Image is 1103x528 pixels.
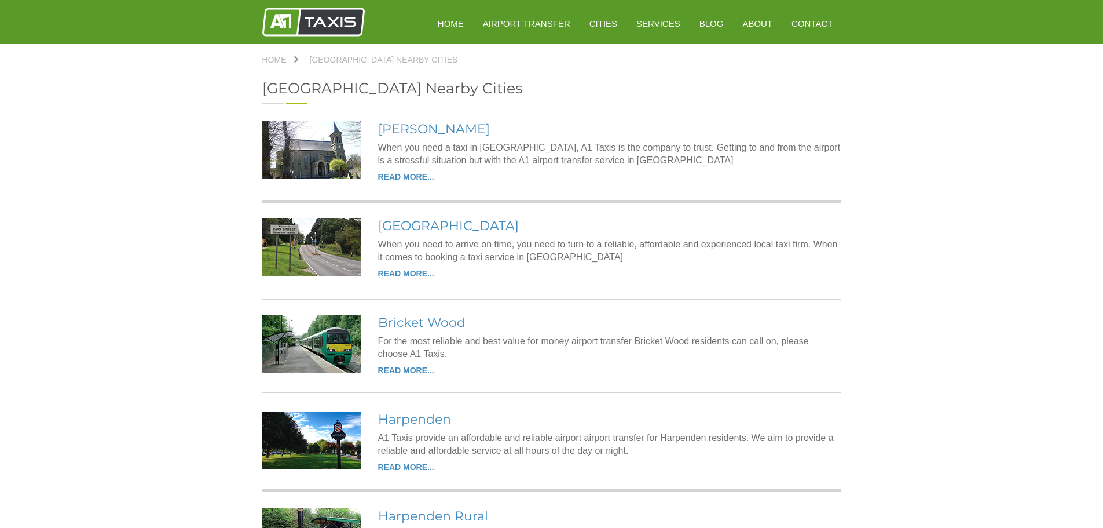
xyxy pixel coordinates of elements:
a: Harpenden [378,412,451,427]
span: [GEOGRAPHIC_DATA] Nearby Cities [310,55,458,64]
a: Blog [691,9,732,38]
p: When you need a taxi in [GEOGRAPHIC_DATA], A1 Taxis is the company to trust. Getting to and from ... [378,141,841,167]
a: About [734,9,780,38]
a: READ MORE... [378,269,434,278]
span: Home [262,55,287,64]
img: Harpenden [262,412,361,469]
p: When you need to arrive on time, you need to turn to a reliable, affordable and experienced local... [378,238,841,264]
a: READ MORE... [378,463,434,472]
a: [GEOGRAPHIC_DATA] [378,218,519,234]
img: Park Street Lane [262,218,361,276]
p: A1 Taxis provide an affordable and reliable airport airport transfer for Harpenden residents. We ... [378,432,841,457]
a: HOME [430,9,472,38]
a: Contact [783,9,841,38]
img: Bricket Wood [262,315,361,373]
a: Cities [581,9,625,38]
a: Airport Transfer [475,9,578,38]
a: [GEOGRAPHIC_DATA] Nearby Cities [298,56,470,64]
h2: [GEOGRAPHIC_DATA] Nearby Cities [262,81,841,96]
a: Harpenden Rural [378,508,488,524]
a: Bricket Wood [378,315,466,330]
a: READ MORE... [378,366,434,375]
img: Colney Heath [262,121,361,179]
a: Home [262,56,298,64]
a: Services [628,9,688,38]
img: A1 Taxis [262,8,365,37]
a: READ MORE... [378,172,434,181]
p: For the most reliable and best value for money airport transfer Bricket Wood residents can call o... [378,335,841,361]
a: [PERSON_NAME] [378,121,490,137]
